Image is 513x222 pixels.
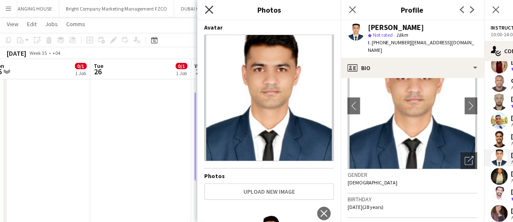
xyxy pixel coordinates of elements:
[204,35,334,161] img: Crew avatar
[59,0,174,17] button: Bright Company Marketing Management FZCO
[195,56,289,181] app-job-card: 10:00-14:00 (4h)26/26CASTING 2025 TEAM: Teambuilding Support @ Aventura Parks Aventura Parks1 Rol...
[348,171,478,179] h3: Gender
[348,195,478,203] h3: Birthday
[174,0,256,17] button: DUBAI HOLDING GROUP - DHRE
[24,19,40,30] a: Edit
[368,39,475,53] span: | [EMAIL_ADDRESS][DOMAIN_NAME]
[341,4,484,15] h3: Profile
[94,62,104,70] span: Tue
[348,43,478,169] img: Crew avatar or photo
[27,20,37,28] span: Edit
[42,19,61,30] a: Jobs
[66,20,85,28] span: Comms
[28,50,49,56] span: Week 35
[368,24,424,31] div: [PERSON_NAME]
[93,67,104,76] span: 26
[195,62,206,70] span: Wed
[373,32,393,38] span: Not rated
[7,20,19,28] span: View
[197,4,341,15] h3: Photos
[76,70,86,76] div: 1 Job
[52,50,60,56] div: +04
[176,70,187,76] div: 1 Job
[395,32,410,38] span: 18km
[204,24,334,31] h4: Avatar
[461,152,478,169] div: Open photos pop-in
[348,179,398,186] span: [DEMOGRAPHIC_DATA]
[7,49,26,57] div: [DATE]
[204,183,334,200] button: Upload new image
[341,58,484,78] div: Bio
[63,19,89,30] a: Comms
[204,172,334,180] h4: Photos
[368,39,412,46] span: t. [PHONE_NUMBER]
[348,204,383,210] span: [DATE] (28 years)
[194,67,206,76] span: 27
[176,63,188,69] span: 0/1
[45,20,58,28] span: Jobs
[3,19,22,30] a: View
[75,63,87,69] span: 0/1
